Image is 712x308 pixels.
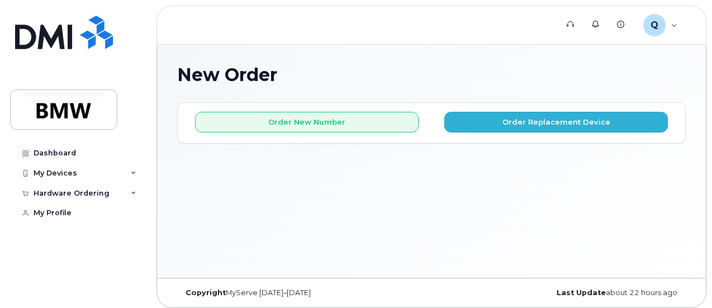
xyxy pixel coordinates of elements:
[444,112,668,132] button: Order Replacement Device
[557,288,606,297] strong: Last Update
[177,288,346,297] div: MyServe [DATE]–[DATE]
[195,112,419,132] button: Order New Number
[177,65,686,84] h1: New Order
[516,288,686,297] div: about 22 hours ago
[186,288,226,297] strong: Copyright
[663,259,704,300] iframe: Messenger Launcher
